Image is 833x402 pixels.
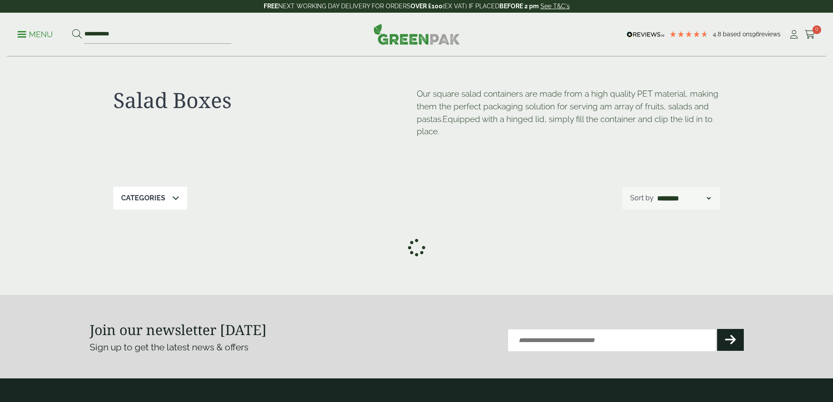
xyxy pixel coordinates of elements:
p: Sort by [630,193,654,203]
span: Our square salad containers are made from a high quality PET material, making them the perfect pa... [417,89,718,124]
a: Menu [17,29,53,38]
select: Shop order [655,193,712,203]
div: 4.79 Stars [669,30,708,38]
span: 196 [749,31,759,38]
i: My Account [788,30,799,39]
a: 0 [805,28,816,41]
p: Sign up to get the latest news & offers [90,340,384,354]
strong: OVER £100 [411,3,443,10]
strong: Join our newsletter [DATE] [90,320,267,339]
span: Equipped with a hinged lid, simply fill the container and clip the lid in to place. [417,114,712,136]
strong: FREE [264,3,278,10]
span: 4.8 [713,31,723,38]
span: Based on [723,31,749,38]
img: GreenPak Supplies [373,24,460,45]
img: REVIEWS.io [627,31,665,38]
strong: BEFORE 2 pm [499,3,539,10]
p: Menu [17,29,53,40]
span: reviews [759,31,781,38]
span: 0 [812,25,821,34]
a: See T&C's [540,3,570,10]
p: Categories [121,193,165,203]
h1: Salad Boxes [113,87,417,113]
i: Cart [805,30,816,39]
